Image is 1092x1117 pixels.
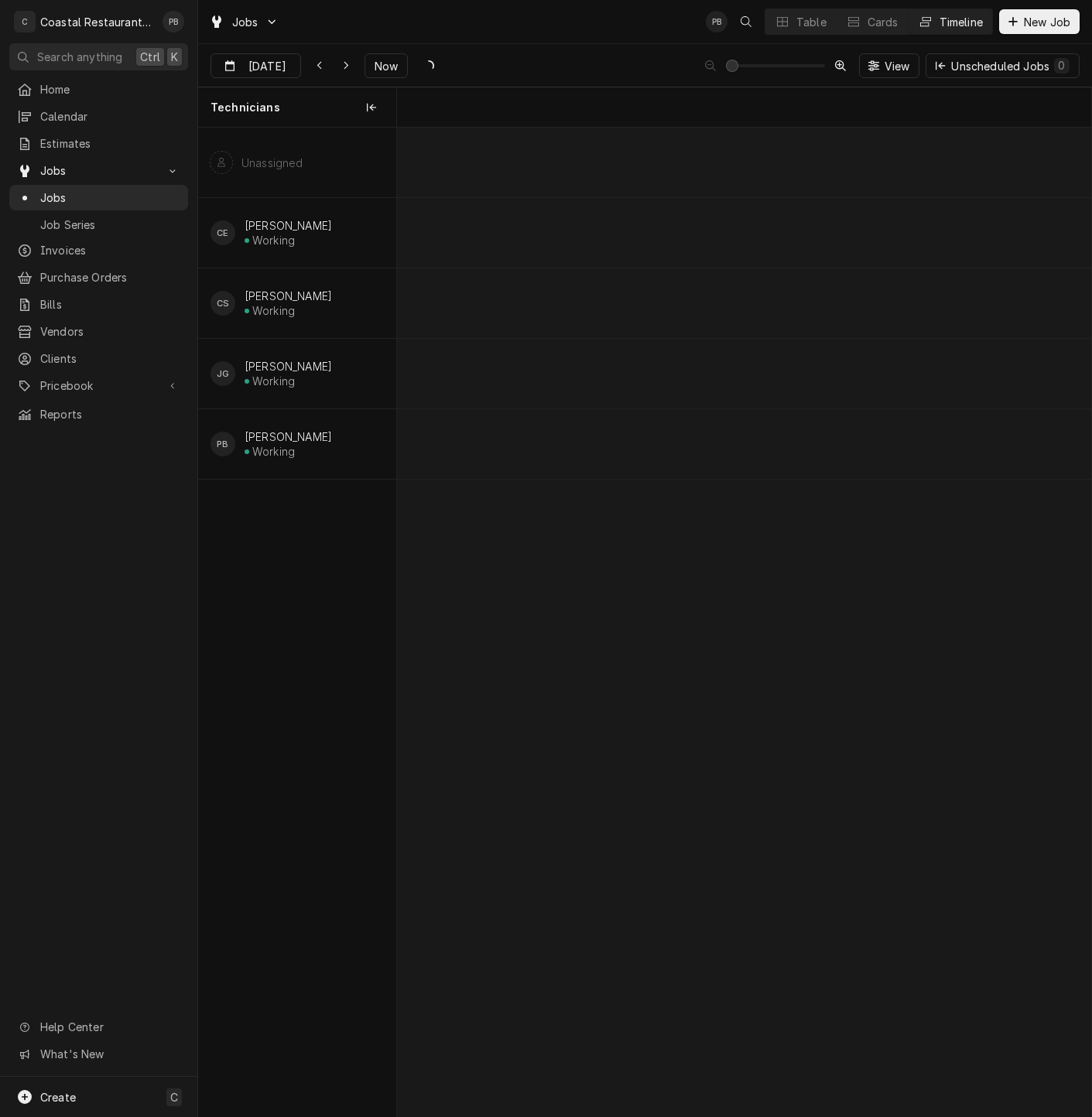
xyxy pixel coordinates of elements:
div: Chris Sockriter's Avatar [211,291,235,316]
span: Job Series [40,217,180,233]
a: Home [9,77,188,102]
div: normal [397,128,1091,1116]
a: Jobs [9,185,188,210]
button: Now [365,53,408,78]
a: Go to What's New [9,1041,188,1067]
button: Unscheduled Jobs0 [926,53,1080,78]
a: Bills [9,292,188,317]
div: Working [252,234,295,247]
span: Search anything [37,49,122,65]
a: Calendar [9,104,188,129]
span: Jobs [232,14,258,30]
div: Coastal Restaurant Repair [40,14,154,30]
button: New Job [999,9,1080,34]
span: Calendar [40,108,180,125]
span: Home [40,81,180,97]
span: Now [371,58,401,74]
div: 0 [1057,57,1066,73]
a: Clients [9,346,188,371]
span: New Job [1021,14,1073,30]
div: PB [706,11,727,32]
div: Phill Blush's Avatar [163,11,184,32]
button: View [859,53,920,78]
div: left [198,128,396,1116]
span: View [881,58,913,74]
a: Go to Help Center [9,1014,188,1040]
a: Estimates [9,131,188,156]
div: Cards [868,14,899,30]
span: Bills [40,296,180,313]
a: Go to Pricebook [9,373,188,398]
span: Reports [40,406,180,422]
span: Help Center [40,1019,179,1035]
span: Pricebook [40,377,157,394]
span: Estimates [40,135,180,152]
button: Search anythingCtrlK [9,43,188,70]
div: CS [211,291,235,316]
span: Create [40,1091,76,1104]
div: Phill Blush's Avatar [211,432,235,456]
div: Carlos Espin's Avatar [211,220,235,245]
div: Working [252,374,295,388]
div: [PERSON_NAME] [245,219,332,232]
div: Unscheduled Jobs [951,58,1070,74]
div: JG [211,361,235,386]
div: James Gatton's Avatar [211,361,235,386]
div: Technicians column. SPACE for context menu [198,87,396,128]
div: [PERSON_NAME] [245,360,332,373]
span: Invoices [40,242,180,258]
div: [PERSON_NAME] [245,289,332,302]
a: Reports [9,401,188,427]
span: Technicians [211,100,280,115]
div: Table [796,14,827,30]
div: PB [211,432,235,456]
a: Purchase Orders [9,265,188,290]
div: [PERSON_NAME] [245,430,332,443]
div: Working [252,445,295,458]
a: Vendors [9,319,188,344]
button: Open search [734,9,758,34]
a: Invoices [9,237,188,263]
span: Purchase Orders [40,269,180,285]
a: Go to Jobs [9,158,188,183]
div: PB [163,11,184,32]
span: C [170,1089,178,1105]
a: Go to Jobs [203,9,285,35]
span: Vendors [40,323,180,340]
span: Clients [40,350,180,367]
span: What's New [40,1046,179,1062]
div: Timeline [940,14,983,30]
button: [DATE] [211,53,301,78]
div: Working [252,304,295,317]
a: Job Series [9,212,188,237]
span: Ctrl [140,49,160,65]
div: Unassigned [241,156,303,169]
div: C [14,11,36,32]
span: K [171,49,178,65]
span: Jobs [40,162,157,179]
span: Jobs [40,190,180,206]
div: Phill Blush's Avatar [706,11,727,32]
div: CE [211,220,235,245]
